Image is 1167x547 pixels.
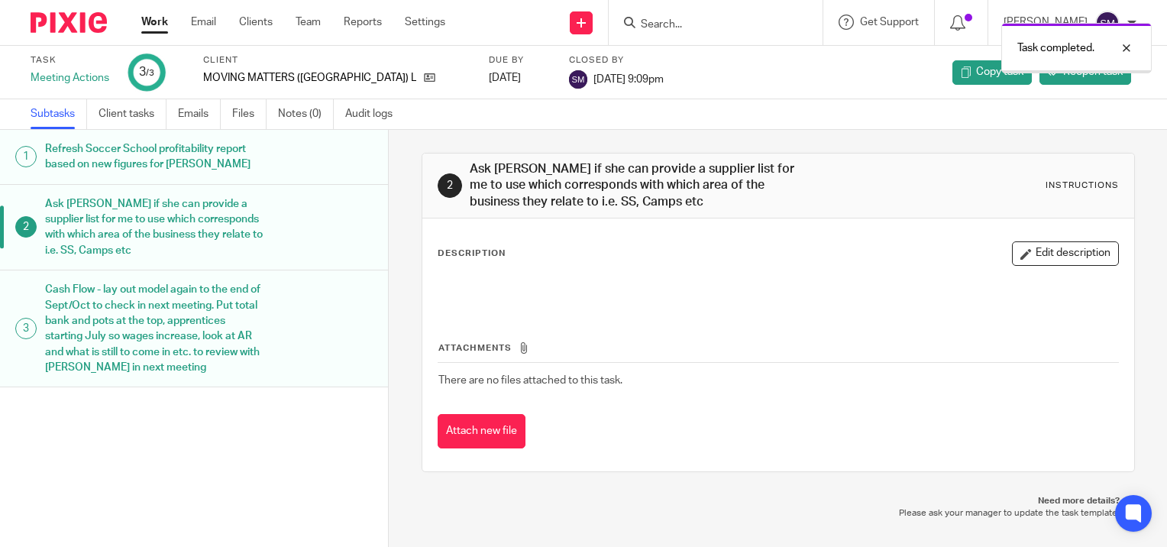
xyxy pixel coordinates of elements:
[438,414,525,448] button: Attach new file
[45,138,263,176] h1: Refresh Soccer School profitability report based on new figures for [PERSON_NAME]
[15,216,37,238] div: 2
[139,63,154,81] div: 3
[593,73,664,84] span: [DATE] 9:09pm
[296,15,321,30] a: Team
[31,99,87,129] a: Subtasks
[239,15,273,30] a: Clients
[344,15,382,30] a: Reports
[489,54,550,66] label: Due by
[438,173,462,198] div: 2
[470,161,810,210] h1: Ask [PERSON_NAME] if she can provide a supplier list for me to use which corresponds with which a...
[15,146,37,167] div: 1
[438,344,512,352] span: Attachments
[345,99,404,129] a: Audit logs
[31,54,109,66] label: Task
[569,70,587,89] img: svg%3E
[1095,11,1120,35] img: svg%3E
[1046,180,1119,192] div: Instructions
[203,54,470,66] label: Client
[569,54,664,66] label: Closed by
[232,99,267,129] a: Files
[405,15,445,30] a: Settings
[1012,241,1119,266] button: Edit description
[489,70,550,86] div: [DATE]
[178,99,221,129] a: Emails
[191,15,216,30] a: Email
[15,318,37,339] div: 3
[31,12,107,33] img: Pixie
[438,248,506,260] p: Description
[1017,40,1094,56] p: Task completed.
[437,507,1120,519] p: Please ask your manager to update the task template.
[437,495,1120,507] p: Need more details?
[203,70,416,86] p: MOVING MATTERS ([GEOGRAPHIC_DATA]) LIMITED
[146,69,154,77] small: /3
[438,375,622,386] span: There are no files attached to this task.
[141,15,168,30] a: Work
[31,70,109,86] div: Meeting Actions
[99,99,166,129] a: Client tasks
[278,99,334,129] a: Notes (0)
[45,193,263,262] h1: Ask [PERSON_NAME] if she can provide a supplier list for me to use which corresponds with which a...
[45,278,263,379] h1: Cash Flow - lay out model again to the end of Sept/Oct to check in next meeting. Put total bank a...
